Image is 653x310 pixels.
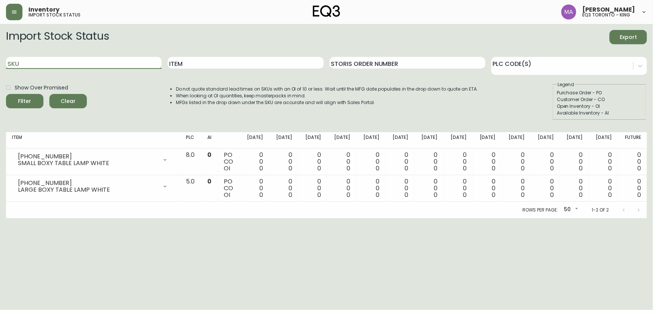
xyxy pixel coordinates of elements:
[608,191,612,199] span: 0
[313,5,341,17] img: logo
[298,132,327,149] th: [DATE]
[550,191,554,199] span: 0
[502,132,531,149] th: [DATE]
[592,207,609,213] p: 1-2 of 2
[333,178,351,198] div: 0 0
[421,178,438,198] div: 0 0
[479,178,496,198] div: 0 0
[579,191,583,199] span: 0
[521,191,525,199] span: 0
[275,152,292,172] div: 0 0
[624,152,641,172] div: 0 0
[618,132,647,149] th: Future
[224,152,234,172] div: PO CO
[376,164,379,173] span: 0
[55,97,81,106] span: Clear
[385,132,415,149] th: [DATE]
[224,191,231,199] span: OI
[18,180,158,186] div: [PHONE_NUMBER]
[28,7,59,13] span: Inventory
[15,84,68,92] span: Show Over Promised
[561,4,576,19] img: 4f0989f25cbf85e7eb2537583095d61e
[479,152,496,172] div: 0 0
[537,178,554,198] div: 0 0
[6,30,109,44] h2: Import Stock Status
[624,178,641,198] div: 0 0
[240,132,269,149] th: [DATE]
[473,132,502,149] th: [DATE]
[537,152,554,172] div: 0 0
[443,132,473,149] th: [DATE]
[224,164,231,173] span: OI
[201,132,218,149] th: AI
[289,191,292,199] span: 0
[557,89,642,96] div: Purchase Order - PO
[207,177,211,186] span: 0
[434,191,437,199] span: 0
[180,149,201,175] td: 8.0
[421,152,438,172] div: 0 0
[12,178,174,195] div: [PHONE_NUMBER]LARGE BOXY TABLE LAMP WHITE
[579,164,583,173] span: 0
[582,13,630,17] h5: eq3 toronto - king
[304,152,321,172] div: 0 0
[318,191,321,199] span: 0
[28,13,80,17] h5: import stock status
[176,99,478,106] li: MFGs listed in the drop down under the SKU are accurate and will align with Sales Portal.
[637,164,641,173] span: 0
[180,132,201,149] th: PLC
[550,164,554,173] span: 0
[362,152,379,172] div: 0 0
[318,164,321,173] span: 0
[405,164,409,173] span: 0
[333,152,351,172] div: 0 0
[582,7,635,13] span: [PERSON_NAME]
[522,207,558,213] p: Rows per page:
[289,164,292,173] span: 0
[275,178,292,198] div: 0 0
[434,164,437,173] span: 0
[595,178,612,198] div: 0 0
[246,152,263,172] div: 0 0
[49,94,87,108] button: Clear
[391,178,409,198] div: 0 0
[18,160,158,167] div: SMALL BOXY TABLE LAMP WHITE
[492,191,496,199] span: 0
[18,153,158,160] div: [PHONE_NUMBER]
[560,132,589,149] th: [DATE]
[347,164,350,173] span: 0
[362,178,379,198] div: 0 0
[566,152,583,172] div: 0 0
[521,164,525,173] span: 0
[391,152,409,172] div: 0 0
[557,96,642,103] div: Customer Order - CO
[492,164,496,173] span: 0
[557,81,575,88] legend: Legend
[259,191,263,199] span: 0
[269,132,298,149] th: [DATE]
[304,178,321,198] div: 0 0
[531,132,560,149] th: [DATE]
[356,132,385,149] th: [DATE]
[224,178,234,198] div: PO CO
[463,191,467,199] span: 0
[557,103,642,110] div: Open Inventory - OI
[508,178,525,198] div: 0 0
[415,132,444,149] th: [DATE]
[637,191,641,199] span: 0
[610,30,647,44] button: Export
[608,164,612,173] span: 0
[18,97,31,106] div: Filter
[176,86,478,92] li: Do not quote standard lead times on SKUs with an OI of 10 or less. Wait until the MFG date popula...
[327,132,357,149] th: [DATE]
[180,175,201,202] td: 5.0
[557,110,642,116] div: Available Inventory - AI
[449,178,467,198] div: 0 0
[566,178,583,198] div: 0 0
[595,152,612,172] div: 0 0
[463,164,467,173] span: 0
[246,178,263,198] div: 0 0
[589,132,618,149] th: [DATE]
[405,191,409,199] span: 0
[176,92,478,99] li: When looking at OI quantities, keep masterpacks in mind.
